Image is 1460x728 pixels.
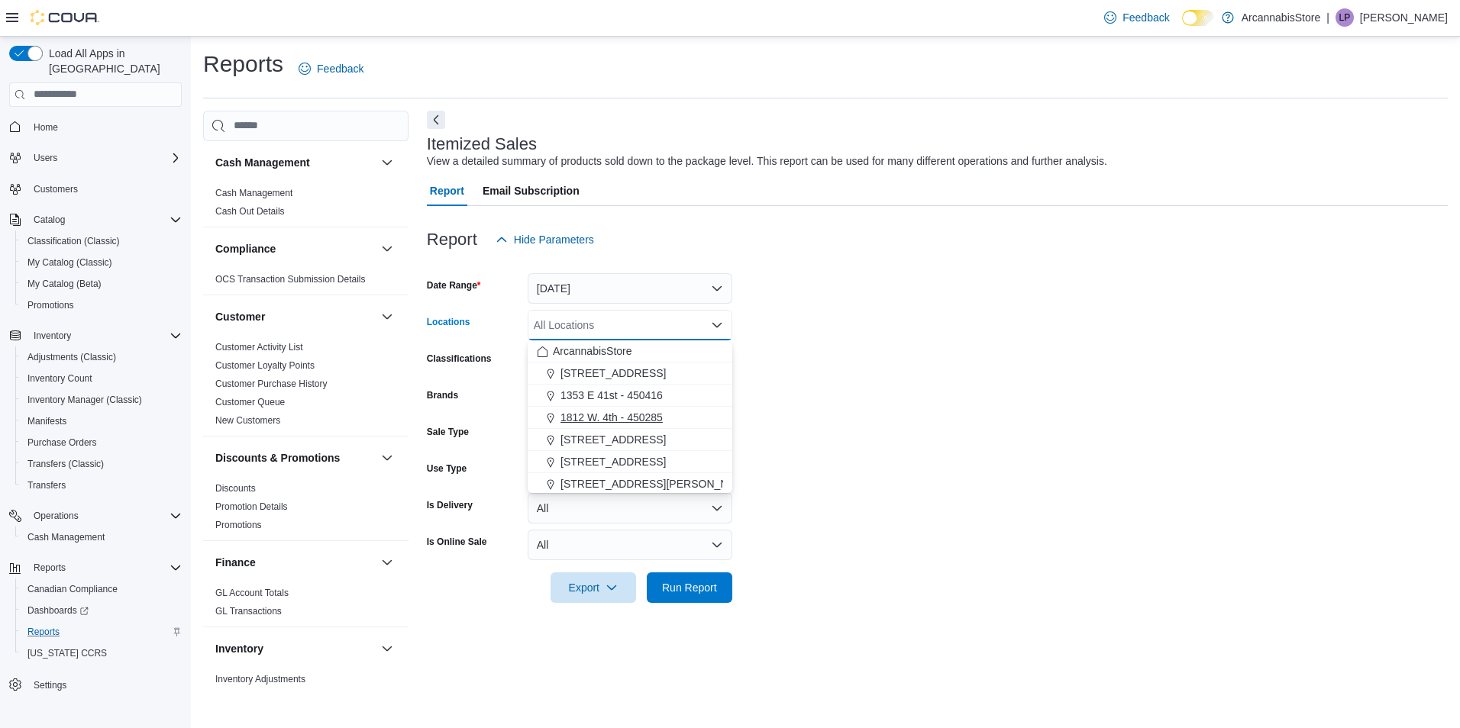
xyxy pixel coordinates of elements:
[15,453,188,475] button: Transfers (Classic)
[378,449,396,467] button: Discounts & Promotions
[427,499,473,511] label: Is Delivery
[21,433,182,452] span: Purchase Orders
[215,555,256,570] h3: Finance
[528,273,732,304] button: [DATE]
[1336,8,1354,27] div: Luke Periccos
[21,623,66,641] a: Reports
[31,10,99,25] img: Cova
[27,118,64,137] a: Home
[378,153,396,172] button: Cash Management
[427,353,492,365] label: Classifications
[215,641,263,656] h3: Inventory
[21,369,182,388] span: Inventory Count
[528,340,732,562] div: Choose from the following options
[427,153,1107,169] div: View a detailed summary of products sold down to the package level. This report can be used for m...
[427,389,458,401] label: Brands
[21,476,182,494] span: Transfers
[551,572,636,603] button: Export
[215,450,375,465] button: Discounts & Promotions
[203,479,409,540] div: Discounts & Promotions
[215,359,315,372] span: Customer Loyalty Points
[560,572,627,603] span: Export
[21,412,182,430] span: Manifests
[215,555,375,570] button: Finance
[21,580,124,598] a: Canadian Compliance
[27,436,97,449] span: Purchase Orders
[215,673,305,685] span: Inventory Adjustments
[21,601,95,620] a: Dashboards
[27,415,66,427] span: Manifests
[560,410,663,425] span: 1812 W. 4th - 450285
[560,454,666,469] span: [STREET_ADDRESS]
[15,600,188,621] a: Dashboards
[15,411,188,432] button: Manifests
[1098,2,1175,33] a: Feedback
[15,368,188,389] button: Inventory Count
[34,152,57,164] span: Users
[21,580,182,598] span: Canadian Compliance
[378,553,396,572] button: Finance
[27,211,71,229] button: Catalog
[528,451,732,473] button: [STREET_ADDRESS]
[21,644,182,662] span: Washington CCRS
[34,679,66,691] span: Settings
[27,559,182,577] span: Reports
[215,274,366,285] a: OCS Transaction Submission Details
[15,527,188,548] button: Cash Management
[27,327,77,345] button: Inventory
[27,149,63,167] button: Users
[215,414,280,427] span: New Customers
[27,479,66,491] span: Transfers
[215,606,282,617] a: GL Transactions
[27,604,89,617] span: Dashboards
[1182,26,1183,27] span: Dark Mode
[21,369,99,388] a: Inventory Count
[560,476,754,491] span: [STREET_ADDRESS][PERSON_NAME]
[21,391,148,409] a: Inventory Manager (Classic)
[528,385,732,407] button: 1353 E 41st - 450416
[1242,8,1321,27] p: ArcannabisStore
[21,528,182,546] span: Cash Management
[215,482,256,494] span: Discounts
[560,432,666,447] span: [STREET_ADDRESS]
[15,578,188,600] button: Canadian Compliance
[215,501,288,513] span: Promotion Details
[215,188,292,198] a: Cash Management
[1182,10,1214,26] input: Dark Mode
[3,673,188,695] button: Settings
[427,462,467,475] label: Use Type
[27,458,104,470] span: Transfers (Classic)
[1326,8,1329,27] p: |
[34,183,78,195] span: Customers
[27,647,107,659] span: [US_STATE] CCRS
[21,232,182,250] span: Classification (Classic)
[27,179,182,198] span: Customers
[27,235,120,247] span: Classification (Classic)
[15,252,188,273] button: My Catalog (Classic)
[21,391,182,409] span: Inventory Manager (Classic)
[528,493,732,523] button: All
[215,519,262,531] span: Promotions
[27,351,116,363] span: Adjustments (Classic)
[34,214,65,226] span: Catalog
[215,341,303,353] span: Customer Activity List
[317,61,363,76] span: Feedback
[215,360,315,371] a: Customer Loyalty Points
[15,475,188,496] button: Transfers
[27,626,60,638] span: Reports
[215,588,289,598] a: GL Account Totals
[711,319,723,331] button: Close list of options
[21,455,182,473] span: Transfers (Classic)
[27,149,182,167] span: Users
[215,378,328,389] a: Customer Purchase History
[215,587,289,599] span: GL Account Totals
[21,296,182,314] span: Promotions
[27,118,182,137] span: Home
[215,378,328,390] span: Customer Purchase History
[528,429,732,451] button: [STREET_ADDRESS]
[427,316,470,328] label: Locations
[489,224,600,255] button: Hide Parameters
[27,211,182,229] span: Catalog
[3,147,188,169] button: Users
[3,557,188,578] button: Reports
